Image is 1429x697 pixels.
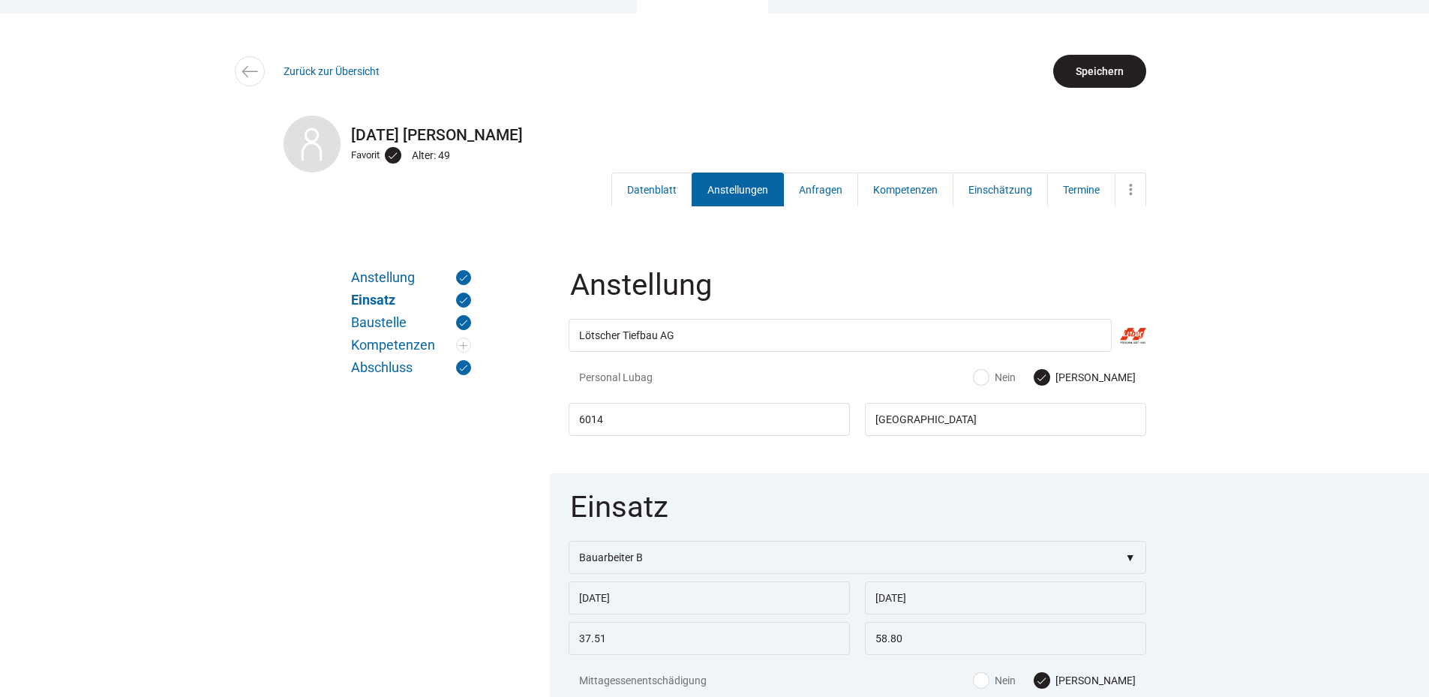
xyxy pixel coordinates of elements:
a: Termine [1047,173,1115,206]
legend: Einsatz [569,492,1149,541]
label: [PERSON_NAME] [1034,370,1136,385]
input: Speichern [1053,55,1146,88]
input: Arbeitsort Ort [865,403,1146,436]
input: Arbeitsort PLZ [569,403,850,436]
a: Baustelle [351,315,471,330]
label: [PERSON_NAME] [1034,673,1136,688]
img: icon-arrow-left.svg [239,61,260,83]
input: Tarif (Personal Lubag) [865,622,1146,655]
a: Abschluss [351,360,471,375]
span: Mittagessenentschädigung [579,673,763,688]
div: Alter: 49 [412,146,454,165]
a: Anstellung [351,270,471,285]
a: Kompetenzen [857,173,953,206]
label: Nein [974,673,1016,688]
a: Zurück zur Übersicht [284,65,380,77]
label: Nein [974,370,1016,385]
a: Anfragen [783,173,858,206]
a: Anstellungen [692,173,784,206]
a: Einsatz [351,293,471,308]
legend: Anstellung [569,270,1149,319]
h2: [DATE] [PERSON_NAME] [284,126,1146,144]
a: Datenblatt [611,173,692,206]
input: Einsatz von (Tag oder Jahr) [569,581,850,614]
a: Einschätzung [953,173,1048,206]
span: Personal Lubag [579,370,763,385]
a: Kompetenzen [351,338,471,353]
input: Std. Lohn/Spesen [569,622,850,655]
input: Einsatz bis (Tag oder Monate) [865,581,1146,614]
input: Firma [569,319,1112,352]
